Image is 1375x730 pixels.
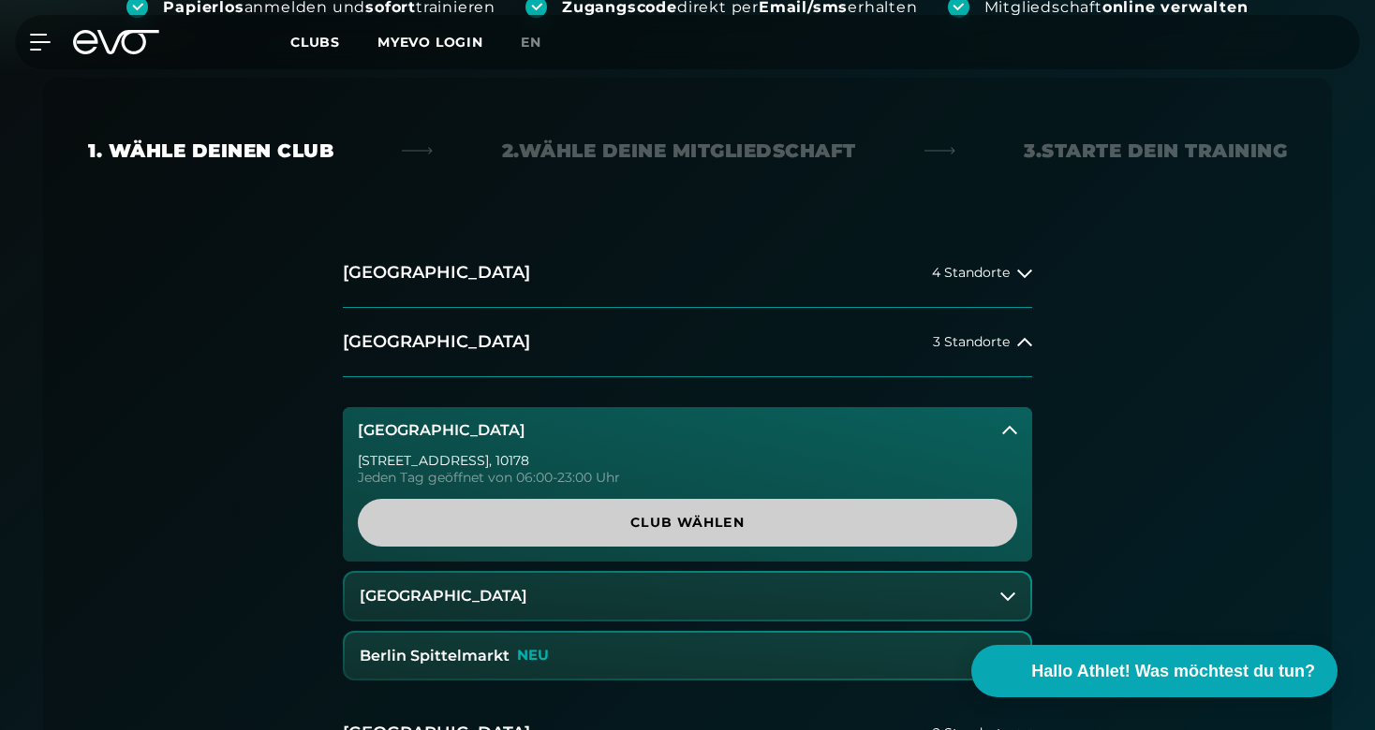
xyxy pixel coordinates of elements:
button: Berlin SpittelmarktNEU [345,633,1030,679]
button: [GEOGRAPHIC_DATA] [345,573,1030,620]
span: en [521,34,541,51]
span: Hallo Athlet! Was möchtest du tun? [1031,659,1315,684]
a: Clubs [290,33,377,51]
h3: [GEOGRAPHIC_DATA] [360,588,527,605]
button: Hallo Athlet! Was möchtest du tun? [971,645,1338,697]
span: 3 Standorte [933,335,1010,349]
a: Club wählen [358,499,1017,547]
div: 3. Starte dein Training [1024,138,1287,164]
h2: [GEOGRAPHIC_DATA] [343,261,530,285]
a: MYEVO LOGIN [377,34,483,51]
div: Jeden Tag geöffnet von 06:00-23:00 Uhr [358,471,1017,484]
span: Club wählen [403,513,972,533]
span: 4 Standorte [932,266,1010,280]
h2: [GEOGRAPHIC_DATA] [343,330,530,354]
button: [GEOGRAPHIC_DATA]4 Standorte [343,239,1032,308]
p: NEU [517,648,549,664]
h3: [GEOGRAPHIC_DATA] [358,422,525,439]
a: en [521,32,564,53]
div: [STREET_ADDRESS] , 10178 [358,454,1017,467]
div: 2. Wähle deine Mitgliedschaft [502,138,856,164]
h3: Berlin Spittelmarkt [360,648,510,664]
span: Clubs [290,34,340,51]
button: [GEOGRAPHIC_DATA] [343,407,1032,454]
div: 1. Wähle deinen Club [88,138,333,164]
button: [GEOGRAPHIC_DATA]3 Standorte [343,308,1032,377]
